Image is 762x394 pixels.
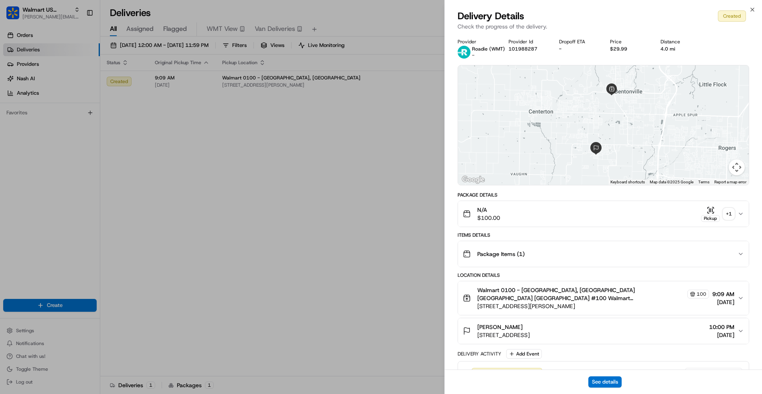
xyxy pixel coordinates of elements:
span: [STREET_ADDRESS] [477,331,530,339]
span: 10:00 PM [709,323,734,331]
div: $29.99 [610,46,648,52]
button: Pickup [701,206,720,222]
button: [PERSON_NAME][STREET_ADDRESS]10:00 PM[DATE] [458,318,749,344]
span: Delivery Details [458,10,524,22]
div: Provider Id [509,39,546,45]
span: [PERSON_NAME] [477,323,523,331]
div: Provider [458,39,495,45]
div: Delivery Activity [458,351,501,357]
span: N/A [477,206,500,214]
a: Report a map error [714,180,746,184]
div: Location Details [458,272,749,278]
div: Price [610,39,648,45]
img: Google [460,175,486,185]
div: 4.0 mi [661,46,698,52]
span: 9:09 AM [712,290,734,298]
span: [DATE] [689,369,705,376]
button: Add Event [506,349,542,359]
button: Map camera controls [729,159,745,175]
a: Terms (opens in new tab) [698,180,709,184]
div: Items Details [458,232,749,238]
div: - [559,46,597,52]
button: Walmart 0100 - [GEOGRAPHIC_DATA], [GEOGRAPHIC_DATA] [GEOGRAPHIC_DATA] [GEOGRAPHIC_DATA] #100 Walm... [458,281,749,315]
span: - [472,52,474,59]
span: [DATE] [712,298,734,306]
span: $100.00 [477,214,500,222]
span: Map data ©2025 Google [650,180,693,184]
a: Open this area in Google Maps (opens a new window) [460,175,486,185]
button: See details [588,376,622,388]
span: 100 [697,291,706,297]
span: [DATE] [709,331,734,339]
span: Walmart 0100 - [GEOGRAPHIC_DATA], [GEOGRAPHIC_DATA] [GEOGRAPHIC_DATA] [GEOGRAPHIC_DATA] #100 Walm... [477,286,686,302]
button: Pickup+1 [701,206,734,222]
div: Dropoff ETA [559,39,597,45]
span: Roadie (WMT) [472,46,505,52]
button: Keyboard shortcuts [610,179,645,185]
span: [STREET_ADDRESS][PERSON_NAME] [477,302,709,310]
span: Package Items ( 1 ) [477,250,525,258]
button: 101988287 [509,46,537,52]
span: Created (Sent To Provider) [475,369,539,376]
p: Check the progress of the delivery. [458,22,749,30]
img: roadie-logo-v2.jpg [458,46,470,59]
button: Package Items (1) [458,241,749,267]
div: Pickup [701,215,720,222]
span: 9:21 AM CDT [707,369,739,376]
div: + 1 [723,208,734,219]
div: Distance [661,39,698,45]
button: N/A$100.00Pickup+1 [458,201,749,227]
div: Package Details [458,192,749,198]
